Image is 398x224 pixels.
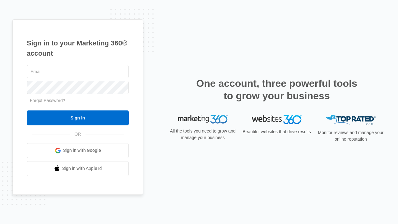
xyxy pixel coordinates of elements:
[27,110,129,125] input: Sign In
[27,161,129,176] a: Sign in with Apple Id
[30,98,65,103] a: Forgot Password?
[252,115,302,124] img: Websites 360
[316,129,386,142] p: Monitor reviews and manage your online reputation
[62,165,102,172] span: Sign in with Apple Id
[194,77,359,102] h2: One account, three powerful tools to grow your business
[178,115,228,124] img: Marketing 360
[70,131,86,138] span: OR
[27,65,129,78] input: Email
[27,143,129,158] a: Sign in with Google
[242,128,312,135] p: Beautiful websites that drive results
[326,115,376,125] img: Top Rated Local
[168,128,238,141] p: All the tools you need to grow and manage your business
[27,38,129,58] h1: Sign in to your Marketing 360® account
[63,147,101,154] span: Sign in with Google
